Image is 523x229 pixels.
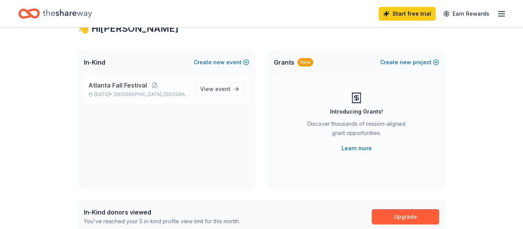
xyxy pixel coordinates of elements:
span: [GEOGRAPHIC_DATA], [GEOGRAPHIC_DATA] [114,91,189,97]
span: new [400,58,411,67]
span: View [200,84,230,94]
span: In-Kind [84,58,105,67]
div: Introducing Grants! [330,107,383,116]
div: You've reached your 5 in-kind profile view limit for this month. [84,217,240,226]
a: Earn Rewards [439,7,494,21]
span: Grants [274,58,294,67]
a: View event [195,82,245,96]
p: [DATE] • [88,91,189,97]
a: Upgrade [372,209,439,224]
a: Learn more [342,144,372,153]
span: event [215,86,230,92]
div: In-Kind donors viewed [84,208,240,217]
div: New [297,58,313,67]
a: Start free trial [379,7,436,21]
button: Createnewproject [380,58,439,67]
span: Atlanta Fall Festival [88,81,147,90]
button: Createnewevent [194,58,249,67]
div: Discover thousands of mission-aligned grant opportunities. [304,119,409,141]
a: Home [18,5,92,23]
span: new [213,58,225,67]
div: 👋 Hi [PERSON_NAME] [78,23,445,35]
